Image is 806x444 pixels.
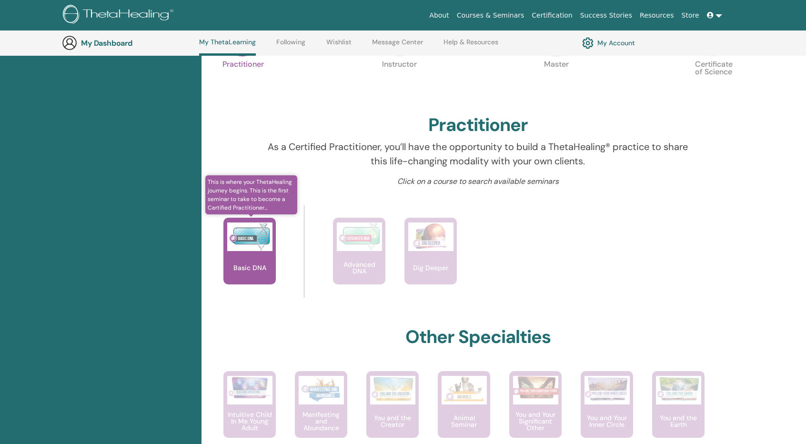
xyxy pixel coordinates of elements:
[404,218,457,303] a: Dig Deeper Dig Deeper
[372,38,423,53] a: Message Center
[509,411,562,431] p: You and Your Significant Other
[337,222,382,251] img: Advanced DNA
[370,376,415,402] img: You and the Creator
[582,35,635,51] a: My Account
[223,218,276,303] a: This is where your ThetaHealing journey begins. This is the first seminar to take to become a Cer...
[678,7,703,24] a: Store
[405,326,551,348] h2: Other Specialties
[326,38,352,53] a: Wishlist
[442,376,487,404] img: Animal Seminar
[276,38,305,53] a: Following
[408,222,453,251] img: Dig Deeper
[656,376,701,402] img: You and the Earth
[584,376,630,402] img: You and Your Inner Circle
[409,264,452,271] p: Dig Deeper
[438,414,490,428] p: Animal Seminar
[222,61,262,101] p: Practitioner
[263,140,693,168] p: As a Certified Practitioner, you’ll have the opportunity to build a ThetaHealing® practice to sha...
[636,7,678,24] a: Resources
[227,376,272,399] img: Intuitive Child In Me Young Adult
[581,414,633,428] p: You and Your Inner Circle
[582,35,594,51] img: cog.svg
[380,61,420,101] p: Instructor
[536,61,576,101] p: Master
[230,264,270,271] p: Basic DNA
[205,175,297,214] span: This is where your ThetaHealing journey begins. This is the first seminar to take to become a Cer...
[223,411,276,431] p: Intuitive Child In Me Young Adult
[263,176,693,187] p: Click on a course to search available seminars
[425,7,453,24] a: About
[366,414,419,428] p: You and the Creator
[295,411,347,431] p: Manifesting and Abundance
[453,7,528,24] a: Courses & Seminars
[63,5,177,26] img: logo.png
[227,222,272,251] img: Basic DNA
[333,218,385,303] a: Advanced DNA Advanced DNA
[81,39,176,48] h3: My Dashboard
[199,38,256,56] a: My ThetaLearning
[513,376,558,399] img: You and Your Significant Other
[333,261,385,274] p: Advanced DNA
[299,376,344,404] img: Manifesting and Abundance
[694,61,734,101] p: Certificate of Science
[576,7,636,24] a: Success Stories
[652,414,705,428] p: You and the Earth
[428,114,528,136] h2: Practitioner
[528,7,576,24] a: Certification
[443,38,498,53] a: Help & Resources
[62,35,77,50] img: generic-user-icon.jpg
